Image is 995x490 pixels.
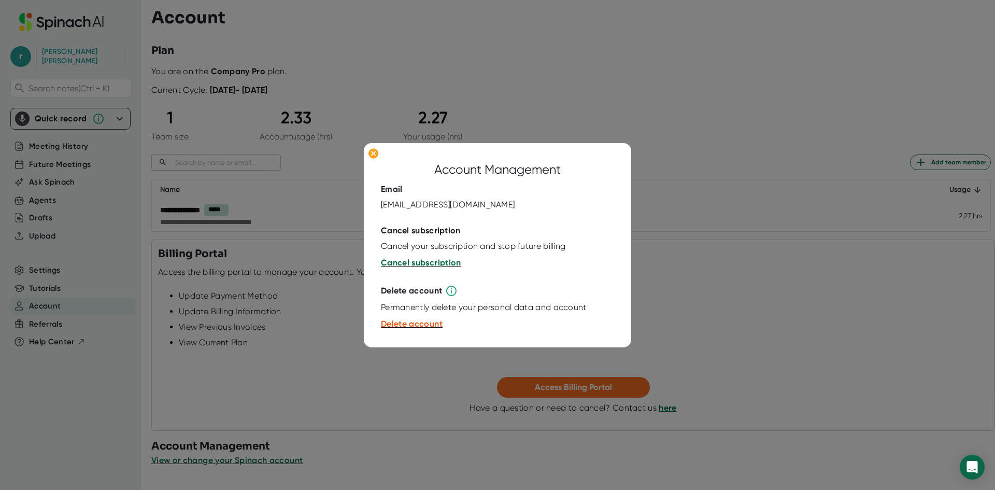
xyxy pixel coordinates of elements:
div: [EMAIL_ADDRESS][DOMAIN_NAME] [381,200,515,210]
button: Cancel subscription [381,257,461,269]
div: Cancel subscription [381,226,461,236]
div: Open Intercom Messenger [960,455,985,480]
span: Delete account [381,319,443,329]
button: Delete account [381,318,443,330]
div: Cancel your subscription and stop future billing [381,241,565,251]
div: Account Management [434,160,561,179]
div: Email [381,184,403,194]
div: Delete account [381,286,442,296]
span: Cancel subscription [381,258,461,268]
div: Permanently delete your personal data and account [381,302,587,313]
